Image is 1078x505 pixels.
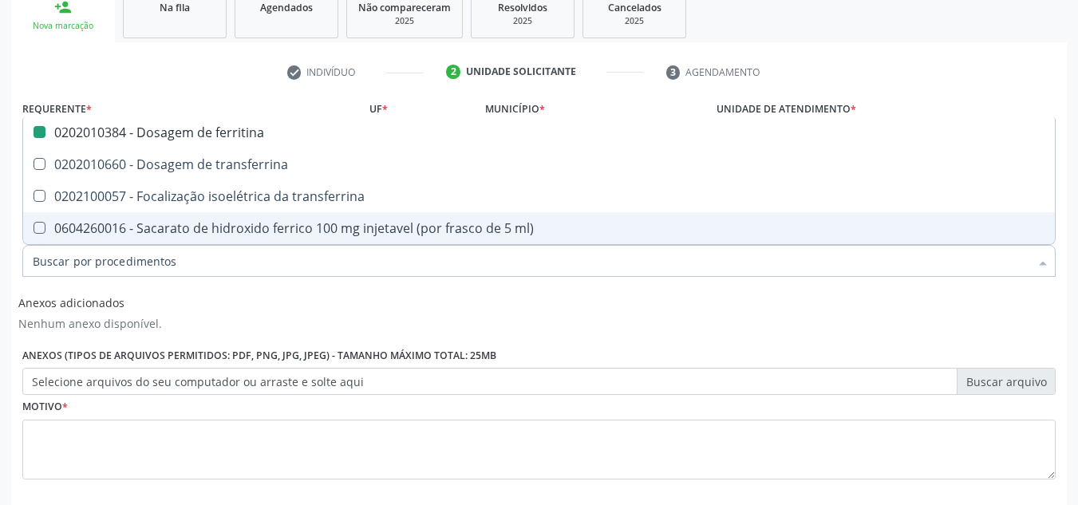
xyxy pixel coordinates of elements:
[18,297,162,310] h6: Anexos adicionados
[33,222,1045,235] div: 0604260016 - Sacarato de hidroxido ferrico 100 mg injetavel (por frasco de 5 ml)
[18,315,162,332] p: Nenhum anexo disponível.
[33,190,1045,203] div: 0202100057 - Focalização isoelétrica da transferrina
[485,97,545,121] label: Município
[22,20,104,32] div: Nova marcação
[33,245,1029,277] input: Buscar por procedimentos
[608,1,661,14] span: Cancelados
[483,15,563,27] div: 2025
[717,97,856,121] label: Unidade de atendimento
[369,97,388,121] label: UF
[22,395,68,420] label: Motivo
[22,343,496,368] label: Anexos (Tipos de arquivos permitidos: PDF, PNG, JPG, JPEG) - Tamanho máximo total: 25MB
[260,1,313,14] span: Agendados
[466,65,576,79] div: Unidade solicitante
[358,1,451,14] span: Não compareceram
[22,97,92,121] label: Requerente
[446,65,460,79] div: 2
[33,158,1045,171] div: 0202010660 - Dosagem de transferrina
[498,1,547,14] span: Resolvidos
[358,15,451,27] div: 2025
[594,15,674,27] div: 2025
[160,1,190,14] span: Na fila
[33,126,1045,139] div: 0202010384 - Dosagem de ferritina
